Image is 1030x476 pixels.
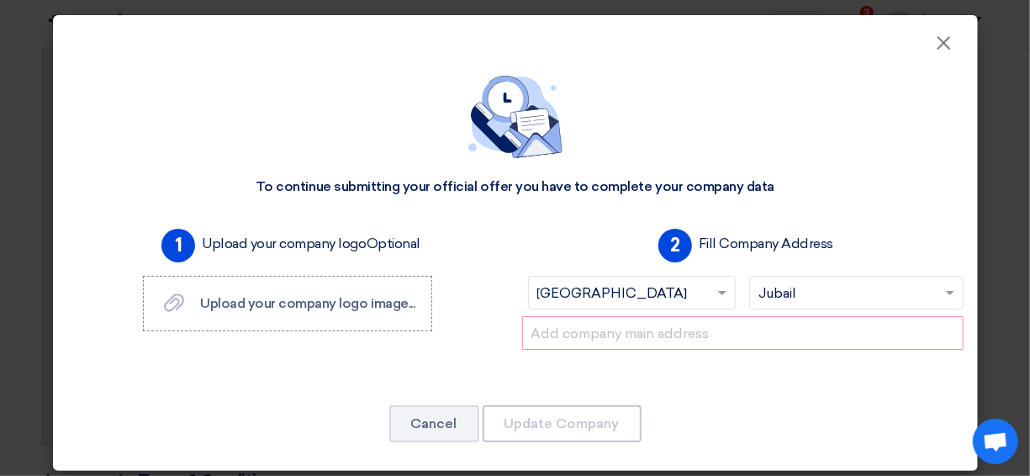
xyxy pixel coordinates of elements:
[522,316,964,350] input: Add company main address
[658,229,692,262] span: 2
[389,405,479,442] button: Cancel
[973,419,1018,464] div: Open chat
[922,27,966,61] button: Close
[367,235,420,251] span: Optional
[161,229,195,262] span: 1
[202,234,420,254] label: Upload your company logo
[468,76,563,158] img: empty_state_contact.svg
[936,30,953,64] span: ×
[256,178,774,196] div: To continue submitting your official offer you have to complete your company data
[699,234,833,254] label: Fill Company Address
[483,405,642,442] button: Update Company
[200,295,415,311] span: Upload your company logo image...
